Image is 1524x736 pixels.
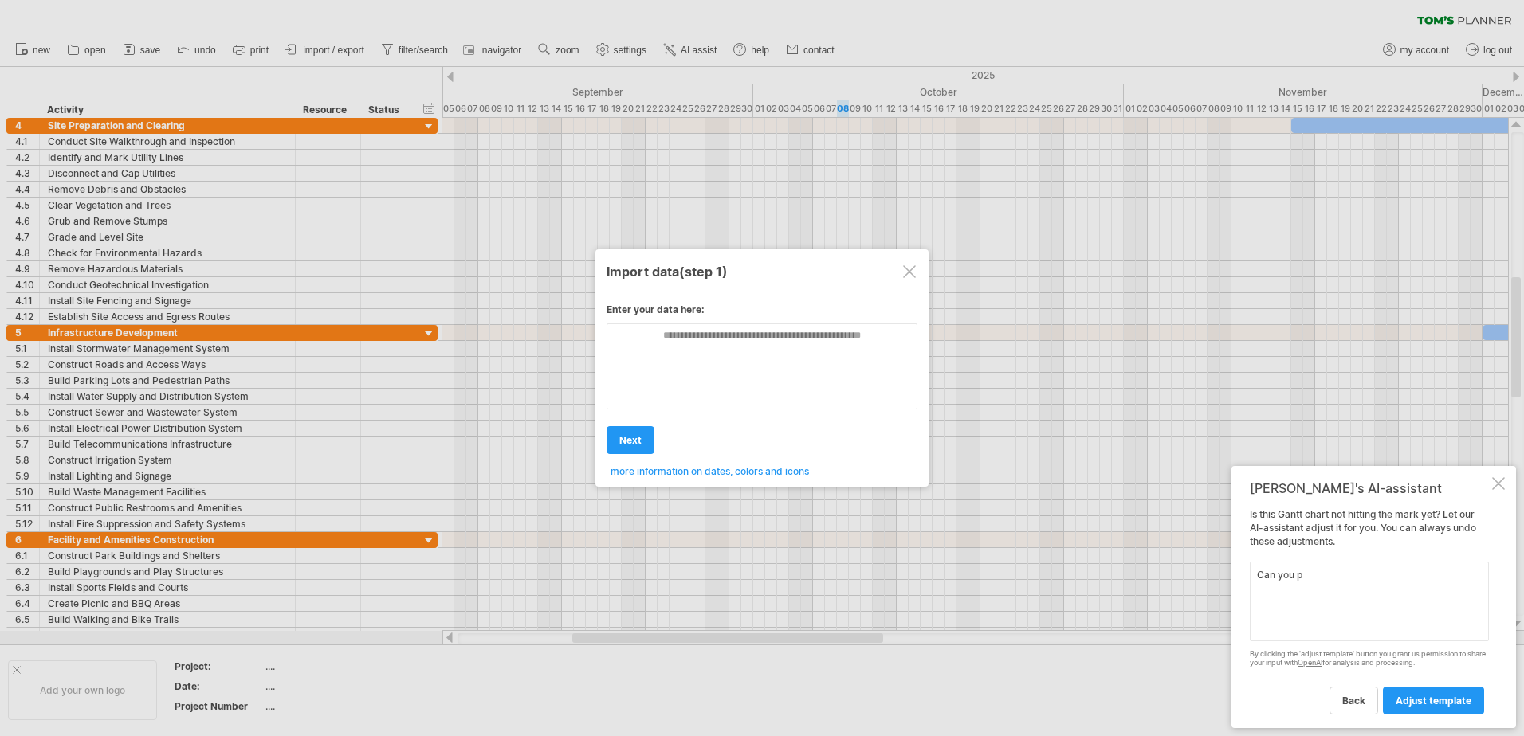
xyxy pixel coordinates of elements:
a: adjust template [1383,687,1484,714]
div: Enter your data here: [607,303,917,323]
div: By clicking the 'adjust template' button you grant us permission to share your input with for ana... [1250,650,1489,667]
div: [PERSON_NAME]'s AI-assistant [1250,480,1489,496]
span: next [619,434,642,446]
span: adjust template [1396,695,1471,707]
a: OpenAI [1298,658,1322,667]
span: (step 1) [679,264,728,280]
span: back [1342,695,1365,707]
div: Import data [607,256,917,285]
a: back [1330,687,1378,714]
a: next [607,426,654,454]
div: Is this Gantt chart not hitting the mark yet? Let our AI-assistant adjust it for you. You can alw... [1250,508,1489,714]
span: more information on dates, colors and icons [611,465,809,477]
